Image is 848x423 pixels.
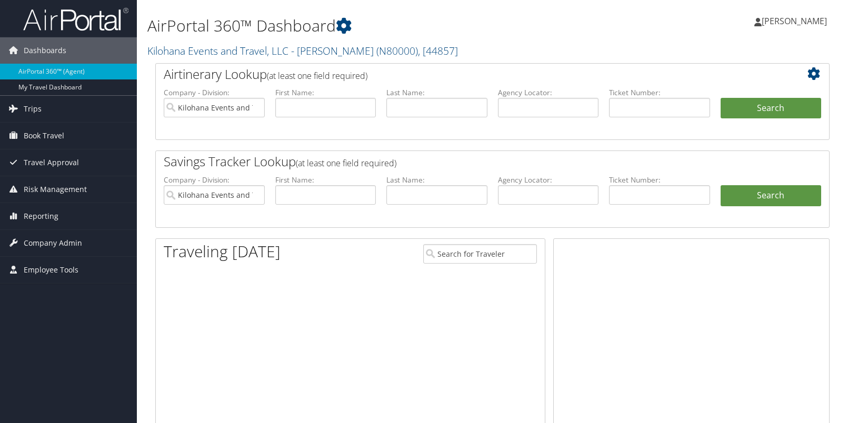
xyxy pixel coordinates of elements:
[24,149,79,176] span: Travel Approval
[164,65,765,83] h2: Airtinerary Lookup
[275,87,376,98] label: First Name:
[754,5,837,37] a: [PERSON_NAME]
[376,44,418,58] span: ( N80000 )
[24,123,64,149] span: Book Travel
[24,96,42,122] span: Trips
[267,70,367,82] span: (at least one field required)
[721,185,822,206] a: Search
[164,240,281,263] h1: Traveling [DATE]
[296,157,396,169] span: (at least one field required)
[609,175,710,185] label: Ticket Number:
[147,44,458,58] a: Kilohana Events and Travel, LLC - [PERSON_NAME]
[418,44,458,58] span: , [ 44857 ]
[498,87,599,98] label: Agency Locator:
[24,257,78,283] span: Employee Tools
[164,175,265,185] label: Company - Division:
[24,203,58,229] span: Reporting
[275,175,376,185] label: First Name:
[24,176,87,203] span: Risk Management
[23,7,128,32] img: airportal-logo.png
[147,15,607,37] h1: AirPortal 360™ Dashboard
[721,98,822,119] button: Search
[164,185,265,205] input: search accounts
[423,244,537,264] input: Search for Traveler
[762,15,827,27] span: [PERSON_NAME]
[24,37,66,64] span: Dashboards
[386,175,487,185] label: Last Name:
[386,87,487,98] label: Last Name:
[164,153,765,170] h2: Savings Tracker Lookup
[609,87,710,98] label: Ticket Number:
[498,175,599,185] label: Agency Locator:
[164,87,265,98] label: Company - Division:
[24,230,82,256] span: Company Admin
